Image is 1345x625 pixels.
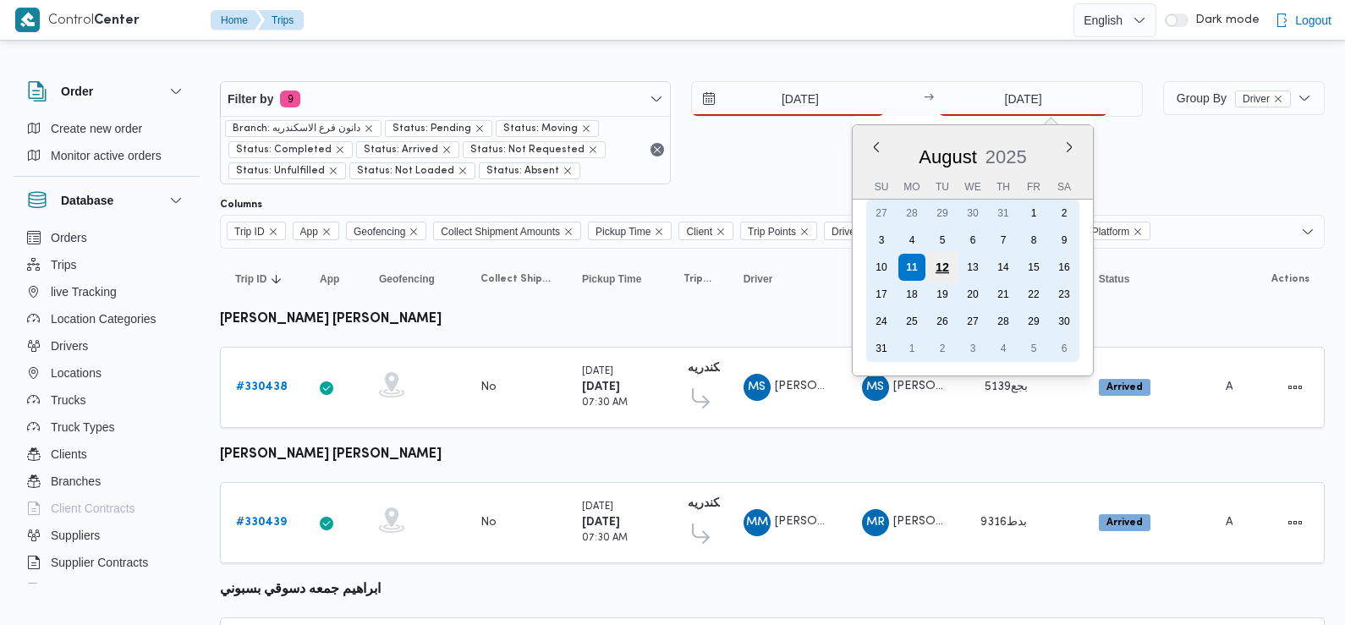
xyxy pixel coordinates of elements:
[1020,227,1047,254] div: day-8
[220,313,442,326] b: [PERSON_NAME] [PERSON_NAME]
[1020,335,1047,362] div: day-5
[654,227,664,237] button: Remove Pickup Time from selection in this group
[1243,91,1270,107] span: Driver
[582,272,641,286] span: Pickup Time
[588,222,672,240] span: Pickup Time
[1295,10,1331,30] span: Logout
[372,266,457,293] button: Geofencing
[385,120,492,137] span: Status: Pending
[1273,94,1283,104] button: remove selected entity
[51,336,88,356] span: Drivers
[220,198,262,211] label: Columns
[480,380,497,395] div: No
[433,222,581,240] span: Collect Shipment Amounts
[868,200,895,227] div: day-27
[1051,335,1078,362] div: day-6
[1092,266,1202,293] button: Status
[581,123,591,134] button: remove selected entity
[475,123,485,134] button: remove selected entity
[1020,175,1047,199] div: Fr
[228,266,296,293] button: Trip IDSorted in descending order
[51,118,142,139] span: Create new order
[862,509,889,536] div: Muhammad Radha Ibrahem Said Ahmad Ali
[1051,281,1078,308] div: day-23
[364,142,438,157] span: Status: Arrived
[582,502,613,512] small: [DATE]
[225,120,382,137] span: Branch: دانون فرع الاسكندريه
[582,398,628,408] small: 07:30 AM
[688,363,791,374] b: دانون فرع الاسكندريه
[1051,254,1078,281] div: day-16
[824,222,880,240] span: Driver
[737,266,838,293] button: Driver
[258,10,304,30] button: Trips
[94,14,140,27] b: Center
[990,281,1017,308] div: day-21
[20,522,193,549] button: Suppliers
[716,227,726,237] button: Remove Client from selection in this group
[20,495,193,522] button: Client Contracts
[236,163,325,178] span: Status: Unfulfilled
[647,140,667,160] button: Remove
[236,381,288,392] b: # 330438
[346,222,426,240] span: Geofencing
[898,335,925,362] div: day-1
[51,579,93,600] span: Devices
[929,227,956,254] div: day-5
[20,441,193,468] button: Clients
[1092,222,1130,241] span: Platform
[1051,200,1078,227] div: day-2
[20,142,193,169] button: Monitor active orders
[1268,3,1338,37] button: Logout
[1020,308,1047,335] div: day-29
[740,222,817,240] span: Trip Points
[563,166,573,176] button: remove selected entity
[898,227,925,254] div: day-4
[1099,379,1150,396] span: Arrived
[235,272,266,286] span: Trip ID; Sorted in descending order
[233,121,360,136] span: Branch: دانون فرع الاسكندريه
[236,142,332,157] span: Status: Completed
[280,90,300,107] span: 9 active filters
[51,390,85,410] span: Trucks
[328,166,338,176] button: remove selected entity
[227,222,286,240] span: Trip ID
[496,120,599,137] span: Status: Moving
[51,145,162,166] span: Monitor active orders
[51,363,102,383] span: Locations
[866,200,1079,362] div: month-2025-08
[832,222,859,241] span: Driver
[51,282,117,302] span: live Tracking
[393,121,471,136] span: Status: Pending
[1106,518,1143,528] b: Arrived
[321,227,332,237] button: Remove App from selection in this group
[442,145,452,155] button: remove selected entity
[1099,272,1130,286] span: Status
[1235,90,1291,107] span: Driver
[335,145,345,155] button: remove selected entity
[985,145,1028,168] div: Button. Open the year selector. 2025 is currently selected.
[300,222,318,241] span: App
[270,272,283,286] svg: Sorted in descending order
[582,381,620,392] b: [DATE]
[926,251,958,283] div: day-12
[898,308,925,335] div: day-25
[959,281,986,308] div: day-20
[1020,200,1047,227] div: day-1
[480,515,497,530] div: No
[868,175,895,199] div: Su
[924,93,934,105] div: →
[1163,81,1325,115] button: Group ByDriverremove selected entity
[51,471,101,491] span: Branches
[228,162,346,179] span: Status: Unfulfilled
[746,509,768,536] span: MM
[893,516,1114,527] span: [PERSON_NAME] [PERSON_NAME] علي
[20,576,193,603] button: Devices
[929,175,956,199] div: Tu
[866,509,885,536] span: MR
[51,228,87,248] span: Orders
[939,82,1107,116] input: Press the down key to enter a popover containing a calendar. Press the escape key to close the po...
[980,517,1027,528] span: بدط9316
[959,227,986,254] div: day-6
[313,266,355,293] button: App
